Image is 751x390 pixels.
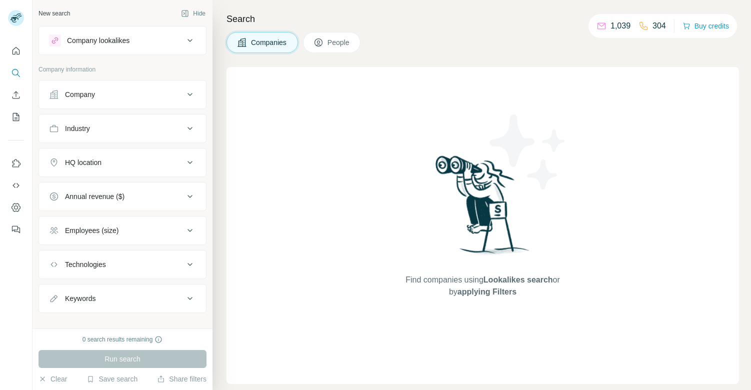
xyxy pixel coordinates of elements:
div: Technologies [65,259,106,269]
button: Buy credits [682,19,729,33]
button: Share filters [157,374,206,384]
span: Find companies using or by [402,274,562,298]
button: Use Surfe on LinkedIn [8,154,24,172]
button: Dashboard [8,198,24,216]
button: Clear [38,374,67,384]
span: Lookalikes search [483,275,553,284]
p: Company information [38,65,206,74]
div: Annual revenue ($) [65,191,124,201]
img: Surfe Illustration - Stars [483,107,573,197]
button: Company lookalikes [39,28,206,52]
div: Employees (size) [65,225,118,235]
img: Surfe Illustration - Woman searching with binoculars [431,153,535,264]
button: Employees (size) [39,218,206,242]
button: Feedback [8,220,24,238]
button: Enrich CSV [8,86,24,104]
div: Company lookalikes [67,35,129,45]
button: Company [39,82,206,106]
div: Company [65,89,95,99]
button: Use Surfe API [8,176,24,194]
div: 0 search results remaining [82,335,163,344]
span: Companies [251,37,287,47]
div: New search [38,9,70,18]
button: Hide [174,6,212,21]
p: 1,039 [610,20,630,32]
button: Quick start [8,42,24,60]
button: Industry [39,116,206,140]
p: 304 [652,20,666,32]
button: Keywords [39,286,206,310]
button: Annual revenue ($) [39,184,206,208]
h4: Search [226,12,739,26]
span: People [327,37,350,47]
div: Keywords [65,293,95,303]
button: HQ location [39,150,206,174]
button: My lists [8,108,24,126]
div: HQ location [65,157,101,167]
span: applying Filters [457,287,516,296]
button: Technologies [39,252,206,276]
button: Save search [86,374,137,384]
div: Industry [65,123,90,133]
button: Search [8,64,24,82]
